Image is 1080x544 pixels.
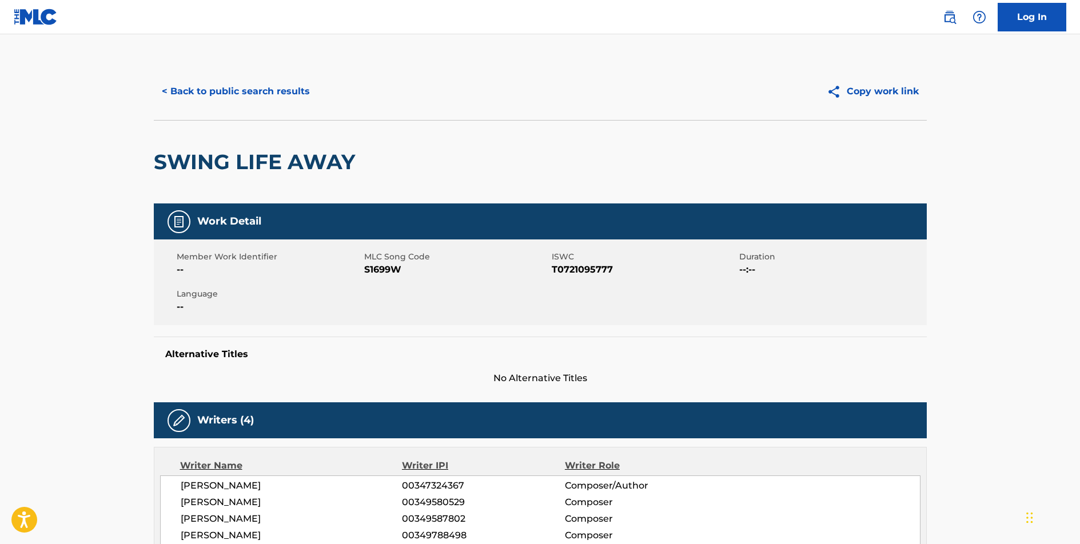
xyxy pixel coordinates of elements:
span: 00349788498 [402,529,564,542]
button: < Back to public search results [154,77,318,106]
span: [PERSON_NAME] [181,479,402,493]
span: -- [177,300,361,314]
button: Copy work link [819,77,927,106]
span: [PERSON_NAME] [181,529,402,542]
span: Language [177,288,361,300]
span: [PERSON_NAME] [181,495,402,509]
span: Member Work Identifier [177,251,361,263]
img: Copy work link [827,85,847,99]
span: -- [177,263,361,277]
img: Work Detail [172,215,186,229]
div: Writer Name [180,459,402,473]
a: Log In [998,3,1066,31]
span: No Alternative Titles [154,371,927,385]
span: MLC Song Code [364,251,549,263]
span: 00347324367 [402,479,564,493]
span: T0721095777 [552,263,736,277]
span: Duration [739,251,924,263]
span: 00349580529 [402,495,564,509]
div: Help [968,6,991,29]
span: Composer [565,512,713,526]
span: Composer [565,529,713,542]
h5: Alternative Titles [165,349,915,360]
div: Writer Role [565,459,713,473]
span: Composer [565,495,713,509]
a: Public Search [938,6,961,29]
span: Composer/Author [565,479,713,493]
span: S1699W [364,263,549,277]
img: Writers [172,414,186,427]
span: ISWC [552,251,736,263]
img: help [973,10,986,24]
iframe: Chat Widget [1023,489,1080,544]
img: search [943,10,957,24]
img: MLC Logo [14,9,58,25]
div: Writer IPI [402,459,565,473]
span: 00349587802 [402,512,564,526]
h5: Writers (4) [197,414,254,427]
span: --:-- [739,263,924,277]
span: [PERSON_NAME] [181,512,402,526]
h5: Work Detail [197,215,261,228]
h2: SWING LIFE AWAY [154,149,361,175]
div: Drag [1026,501,1033,535]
